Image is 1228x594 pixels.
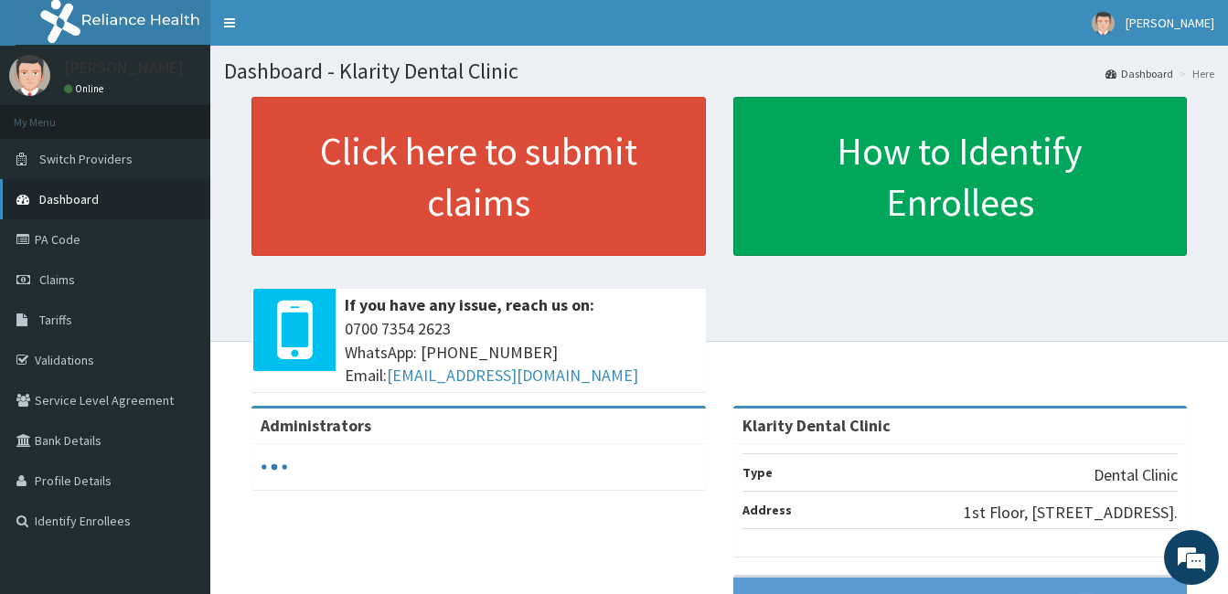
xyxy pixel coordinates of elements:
[64,82,108,95] a: Online
[1175,66,1214,81] li: Here
[742,502,792,518] b: Address
[39,151,133,167] span: Switch Providers
[261,415,371,436] b: Administrators
[742,464,773,481] b: Type
[345,317,697,387] span: 0700 7354 2623 WhatsApp: [PHONE_NUMBER] Email:
[261,453,288,481] svg: audio-loading
[251,97,706,256] a: Click here to submit claims
[39,191,99,207] span: Dashboard
[9,55,50,96] img: User Image
[39,271,75,288] span: Claims
[39,312,72,328] span: Tariffs
[1126,15,1214,31] span: [PERSON_NAME]
[1092,12,1115,35] img: User Image
[733,97,1188,256] a: How to Identify Enrollees
[64,59,184,76] p: [PERSON_NAME]
[1105,66,1173,81] a: Dashboard
[387,365,638,386] a: [EMAIL_ADDRESS][DOMAIN_NAME]
[1094,463,1178,487] p: Dental Clinic
[742,415,891,436] strong: Klarity Dental Clinic
[964,501,1178,525] p: 1st Floor, [STREET_ADDRESS].
[224,59,1214,83] h1: Dashboard - Klarity Dental Clinic
[345,294,594,315] b: If you have any issue, reach us on:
